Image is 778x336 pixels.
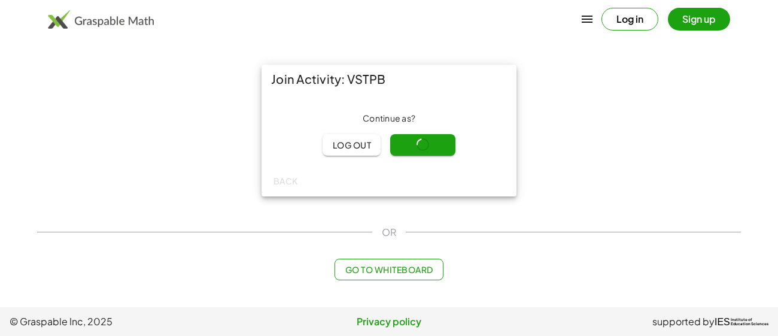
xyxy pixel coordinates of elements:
span: Go to Whiteboard [345,264,433,275]
button: Sign up [668,8,730,31]
button: Log in [601,8,658,31]
div: Join Activity: VSTPB [262,65,516,93]
div: Continue as ? [271,113,507,125]
span: OR [382,225,396,240]
span: Institute of Education Sciences [731,318,768,326]
button: Log out [323,134,381,156]
a: Privacy policy [263,314,516,329]
span: supported by [652,314,715,329]
a: IESInstitute ofEducation Sciences [715,314,768,329]
button: Go to Whiteboard [335,259,443,280]
span: Log out [332,140,371,150]
span: © Graspable Inc, 2025 [10,314,263,329]
span: IES [715,316,730,328]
